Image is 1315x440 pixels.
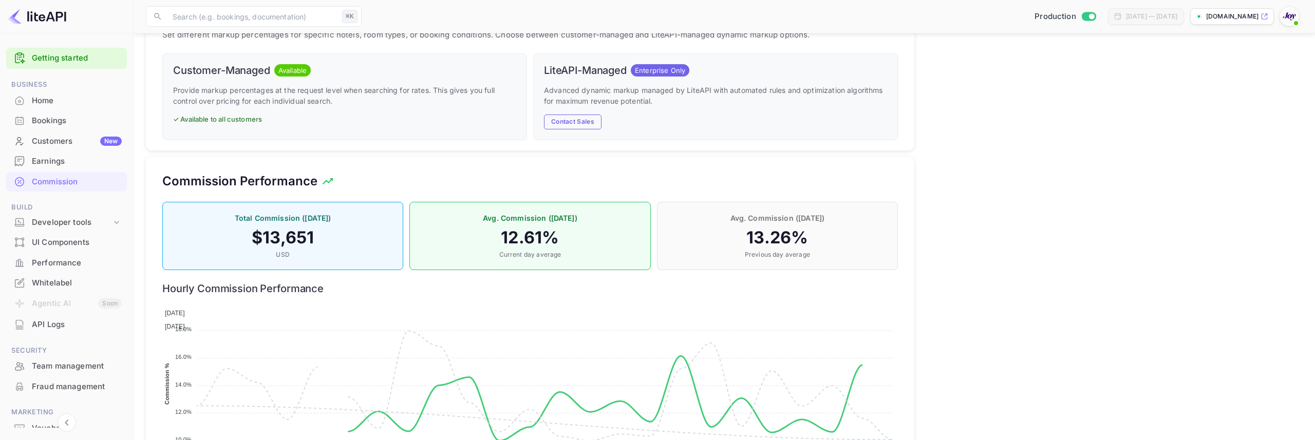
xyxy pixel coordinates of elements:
a: CustomersNew [6,131,127,150]
a: Performance [6,253,127,272]
span: Marketing [6,407,127,418]
p: Avg. Commission ([DATE]) [420,213,640,223]
h4: 13.26 % [668,227,887,248]
div: Getting started [6,48,127,69]
div: Performance [32,257,122,269]
p: ✓ Available to all customers [173,114,516,125]
div: CustomersNew [6,131,127,151]
span: [DATE] [165,323,185,330]
a: API Logs [6,315,127,334]
a: Fraud management [6,377,127,396]
div: Earnings [32,156,122,167]
div: API Logs [32,319,122,331]
span: Security [6,345,127,356]
span: Build [6,202,127,213]
div: API Logs [6,315,127,335]
span: Production [1035,11,1076,23]
a: Vouchers [6,418,127,437]
button: Collapse navigation [58,413,76,432]
div: Customers [32,136,122,147]
a: Earnings [6,151,127,170]
tspan: 12.0% [175,409,192,415]
div: Developer tools [32,217,111,228]
a: Team management [6,356,127,375]
button: Contact Sales [544,114,602,129]
a: Whitelabel [6,273,127,292]
p: Advanced dynamic markup managed by LiteAPI with automated rules and optimization algorithms for m... [544,85,887,106]
p: USD [173,250,392,259]
div: Bookings [32,115,122,127]
div: Vouchers [32,423,122,434]
p: Total Commission ([DATE]) [173,213,392,223]
h6: Customer-Managed [173,64,270,76]
div: Bookings [6,111,127,131]
div: Whitelabel [32,277,122,289]
a: Home [6,91,127,110]
h6: Hourly Commission Performance [162,282,898,295]
span: Available [274,66,311,76]
p: Set different markup percentages for specific hotels, room types, or booking conditions. Choose b... [162,29,898,41]
input: Search (e.g. bookings, documentation) [166,6,338,27]
tspan: 14.0% [175,381,192,387]
h4: $ 13,651 [173,227,392,248]
div: Team management [6,356,127,376]
div: Fraud management [6,377,127,397]
div: Fraud management [32,381,122,393]
div: Team management [32,360,122,372]
p: [DOMAIN_NAME] [1206,12,1258,21]
div: Commission [32,176,122,188]
p: Current day average [420,250,640,259]
h4: 12.61 % [420,227,640,248]
p: Previous day average [668,250,887,259]
text: Commission % [164,363,171,405]
span: Business [6,79,127,90]
div: Switch to Sandbox mode [1030,11,1100,23]
span: [DATE] [165,310,185,317]
div: New [100,137,122,146]
p: Provide markup percentages at the request level when searching for rates. This gives you full con... [173,85,516,106]
div: Commission [6,172,127,192]
a: Commission [6,172,127,191]
img: With Joy [1281,8,1298,25]
div: Performance [6,253,127,273]
div: UI Components [6,233,127,253]
div: Earnings [6,151,127,171]
h6: LiteAPI-Managed [544,64,627,76]
p: Avg. Commission ([DATE]) [668,213,887,223]
div: Home [32,95,122,107]
div: ⌘K [342,10,358,23]
tspan: 18.0% [175,326,192,332]
a: Getting started [32,52,122,64]
h5: Commission Performance [162,173,317,189]
a: Bookings [6,111,127,130]
span: Enterprise Only [631,66,689,76]
div: Home [6,91,127,111]
a: UI Components [6,233,127,252]
div: Developer tools [6,214,127,232]
tspan: 16.0% [175,354,192,360]
div: UI Components [32,237,122,248]
img: LiteAPI logo [8,8,66,25]
div: [DATE] — [DATE] [1126,12,1177,21]
div: Whitelabel [6,273,127,293]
